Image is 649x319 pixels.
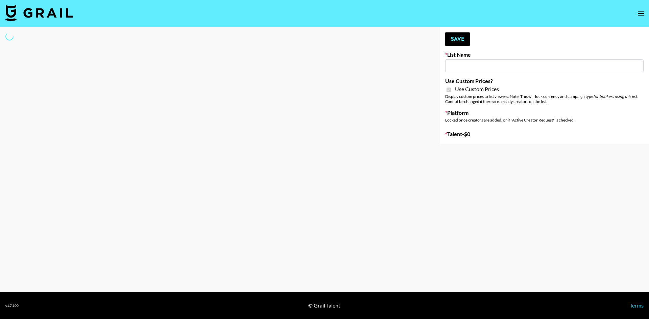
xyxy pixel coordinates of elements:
[445,51,644,58] label: List Name
[445,32,470,46] button: Save
[5,5,73,21] img: Grail Talent
[593,94,637,99] em: for bookers using this list
[445,78,644,84] label: Use Custom Prices?
[630,302,644,309] a: Terms
[634,7,648,20] button: open drawer
[308,302,340,309] div: © Grail Talent
[445,117,644,123] div: Locked once creators are added, or if "Active Creator Request" is checked.
[445,131,644,137] label: Talent - $ 0
[455,86,499,92] span: Use Custom Prices
[445,94,644,104] div: Display custom prices to list viewers. Note: This will lock currency and campaign type . Cannot b...
[445,109,644,116] label: Platform
[5,303,19,308] div: v 1.7.100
